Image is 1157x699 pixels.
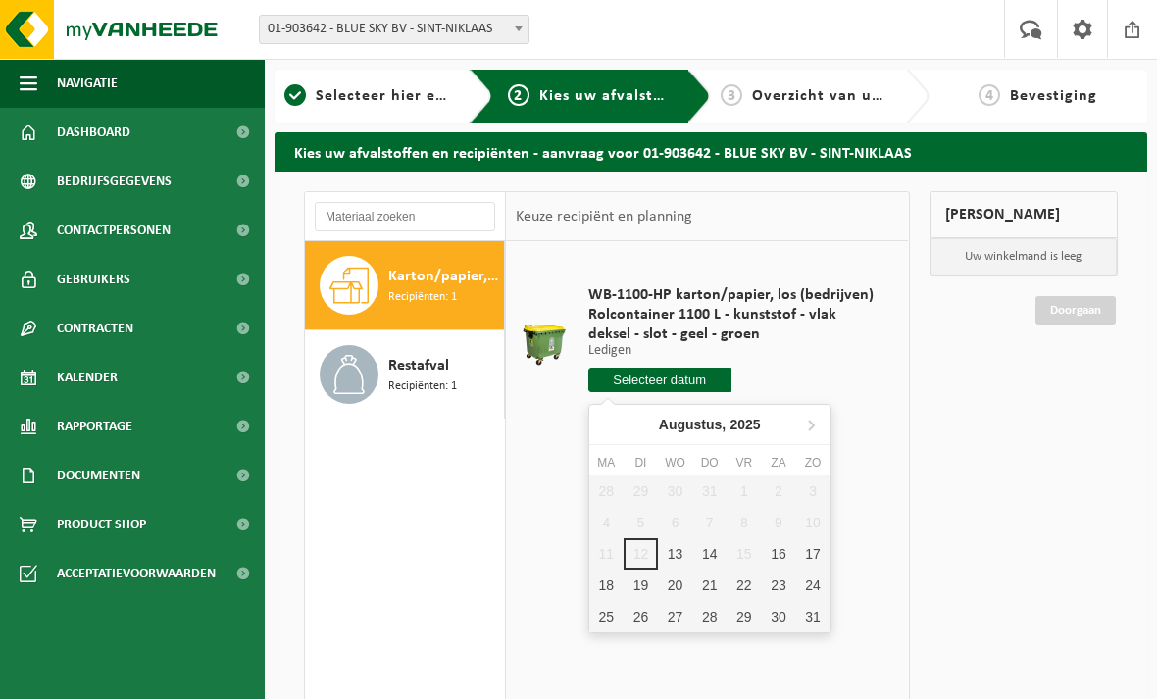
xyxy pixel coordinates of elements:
[305,241,505,330] button: Karton/papier, los (bedrijven) Recipiënten: 1
[388,288,457,307] span: Recipiënten: 1
[588,368,731,392] input: Selecteer datum
[315,202,495,231] input: Materiaal zoeken
[979,84,1000,106] span: 4
[692,538,727,570] div: 14
[692,453,727,473] div: do
[284,84,454,108] a: 1Selecteer hier een vestiging
[57,108,130,157] span: Dashboard
[692,601,727,632] div: 28
[388,265,499,288] span: Karton/papier, los (bedrijven)
[729,418,760,431] i: 2025
[57,157,172,206] span: Bedrijfsgegevens
[284,84,306,106] span: 1
[588,305,875,344] span: Rolcontainer 1100 L - kunststof - vlak deksel - slot - geel - groen
[1010,88,1097,104] span: Bevestiging
[752,88,959,104] span: Overzicht van uw aanvraag
[388,377,457,396] span: Recipiënten: 1
[761,570,795,601] div: 23
[796,570,830,601] div: 24
[57,549,216,598] span: Acceptatievoorwaarden
[539,88,809,104] span: Kies uw afvalstoffen en recipiënten
[624,570,658,601] div: 19
[761,453,795,473] div: za
[57,402,132,451] span: Rapportage
[727,453,761,473] div: vr
[931,238,1118,275] p: Uw winkelmand is leeg
[651,409,769,440] div: Augustus,
[721,84,742,106] span: 3
[57,255,130,304] span: Gebruikers
[796,453,830,473] div: zo
[658,538,692,570] div: 13
[259,15,529,44] span: 01-903642 - BLUE SKY BV - SINT-NIKLAAS
[624,601,658,632] div: 26
[275,132,1147,171] h2: Kies uw afvalstoffen en recipiënten - aanvraag voor 01-903642 - BLUE SKY BV - SINT-NIKLAAS
[508,84,529,106] span: 2
[727,601,761,632] div: 29
[796,601,830,632] div: 31
[57,206,171,255] span: Contactpersonen
[588,285,875,305] span: WB-1100-HP karton/papier, los (bedrijven)
[506,192,702,241] div: Keuze recipiënt en planning
[930,191,1119,238] div: [PERSON_NAME]
[658,570,692,601] div: 20
[57,451,140,500] span: Documenten
[658,601,692,632] div: 27
[796,538,830,570] div: 17
[692,570,727,601] div: 21
[761,538,795,570] div: 16
[589,570,624,601] div: 18
[305,330,505,419] button: Restafval Recipiënten: 1
[57,353,118,402] span: Kalender
[589,453,624,473] div: ma
[1035,296,1116,325] a: Doorgaan
[57,304,133,353] span: Contracten
[388,354,449,377] span: Restafval
[589,601,624,632] div: 25
[260,16,528,43] span: 01-903642 - BLUE SKY BV - SINT-NIKLAAS
[57,500,146,549] span: Product Shop
[624,453,658,473] div: di
[316,88,528,104] span: Selecteer hier een vestiging
[658,453,692,473] div: wo
[727,570,761,601] div: 22
[57,59,118,108] span: Navigatie
[588,344,875,358] p: Ledigen
[761,601,795,632] div: 30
